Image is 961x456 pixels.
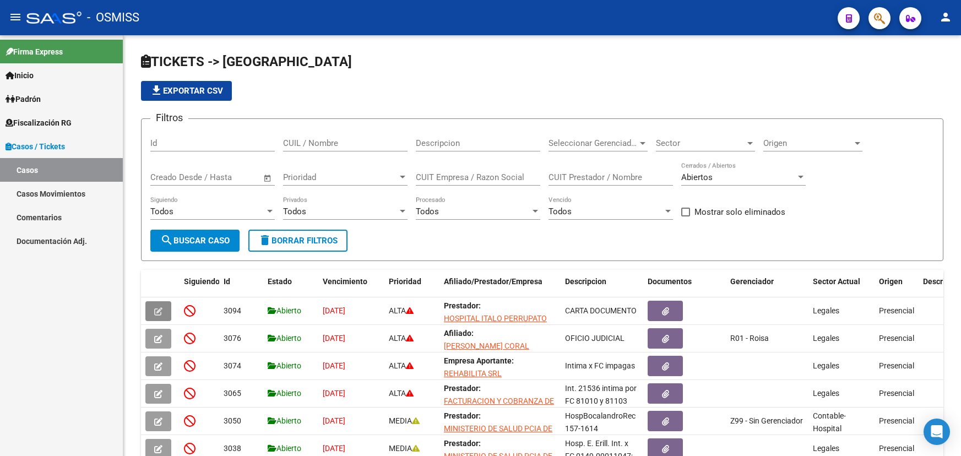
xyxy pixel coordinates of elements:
[444,341,529,363] span: [PERSON_NAME] CORAL [PERSON_NAME]
[205,172,258,182] input: Fecha fin
[726,270,808,306] datatable-header-cell: Gerenciador
[813,361,839,370] span: Legales
[258,234,272,247] mat-icon: delete
[224,277,230,286] span: Id
[643,270,726,306] datatable-header-cell: Documentos
[6,140,65,153] span: Casos / Tickets
[565,334,625,343] span: OFICIO JUDICIAL
[389,416,420,425] span: MEDIA
[150,110,188,126] h3: Filtros
[224,334,241,343] span: 3076
[224,389,241,398] span: 3065
[444,277,542,286] span: Afiliado/Prestador/Empresa
[561,270,643,306] datatable-header-cell: Descripcion
[224,416,241,425] span: 3050
[444,356,514,365] strong: Empresa Aportante:
[248,230,348,252] button: Borrar Filtros
[879,444,914,453] span: Presencial
[813,306,839,315] span: Legales
[730,334,769,343] span: R01 - Roisa
[565,384,637,418] span: Int. 21536 intima por FC 81010 y 81103 $74.403,95.
[150,84,163,97] mat-icon: file_download
[389,361,414,370] span: ALTA
[565,306,637,315] span: CARTA DOCUMENTO
[813,389,839,398] span: Legales
[150,230,240,252] button: Buscar Caso
[730,416,803,425] span: Z99 - Sin Gerenciador
[694,205,785,219] span: Mostrar solo eliminados
[224,361,241,370] span: 3074
[879,389,914,398] span: Presencial
[6,93,41,105] span: Padrón
[444,397,555,418] span: FACTURACION Y COBRANZA DE LOS EFECTORES PUBLICOS S.E.
[6,117,72,129] span: Fiscalización RG
[6,46,63,58] span: Firma Express
[160,236,230,246] span: Buscar Caso
[549,207,572,216] span: Todos
[141,81,232,101] button: Exportar CSV
[389,389,414,398] span: ALTA
[879,306,914,315] span: Presencial
[262,172,274,184] button: Open calendar
[6,69,34,82] span: Inicio
[268,306,301,315] span: Abierto
[730,277,774,286] span: Gerenciador
[323,361,345,370] span: [DATE]
[875,270,919,306] datatable-header-cell: Origen
[444,314,547,323] span: HOSPITAL ITALO PERRUPATO
[813,444,839,453] span: Legales
[150,207,173,216] span: Todos
[258,236,338,246] span: Borrar Filtros
[323,306,345,315] span: [DATE]
[224,306,241,315] span: 3094
[150,172,195,182] input: Fecha inicio
[444,369,502,378] span: REHABILITA SRL
[808,270,875,306] datatable-header-cell: Sector Actual
[879,416,914,425] span: Presencial
[444,384,481,393] strong: Prestador:
[416,207,439,216] span: Todos
[879,334,914,343] span: Presencial
[389,306,414,315] span: ALTA
[283,207,306,216] span: Todos
[323,416,345,425] span: [DATE]
[389,334,414,343] span: ALTA
[160,234,173,247] mat-icon: search
[141,54,352,69] span: TICKETS -> [GEOGRAPHIC_DATA]
[939,10,952,24] mat-icon: person
[879,277,903,286] span: Origen
[389,444,420,453] span: MEDIA
[263,270,318,306] datatable-header-cell: Estado
[444,411,481,420] strong: Prestador:
[268,389,301,398] span: Abierto
[268,416,301,425] span: Abierto
[439,270,561,306] datatable-header-cell: Afiliado/Prestador/Empresa
[323,334,345,343] span: [DATE]
[224,444,241,453] span: 3038
[924,419,950,445] div: Open Intercom Messenger
[150,86,223,96] span: Exportar CSV
[444,424,552,446] span: MINISTERIO DE SALUD PCIA DE BS AS
[656,138,745,148] span: Sector
[323,277,367,286] span: Vencimiento
[565,411,636,433] span: HospBocalandroRec 157-1614
[444,301,481,310] strong: Prestador:
[184,277,220,286] span: Siguiendo
[813,411,846,433] span: Contable-Hospital
[268,334,301,343] span: Abierto
[87,6,139,30] span: - OSMISS
[813,334,839,343] span: Legales
[879,361,914,370] span: Presencial
[444,329,474,338] strong: Afiliado:
[323,389,345,398] span: [DATE]
[219,270,263,306] datatable-header-cell: Id
[323,444,345,453] span: [DATE]
[268,444,301,453] span: Abierto
[565,361,635,370] span: Intima x FC impagas
[648,277,692,286] span: Documentos
[268,361,301,370] span: Abierto
[565,277,606,286] span: Descripcion
[9,10,22,24] mat-icon: menu
[444,439,481,448] strong: Prestador:
[813,277,860,286] span: Sector Actual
